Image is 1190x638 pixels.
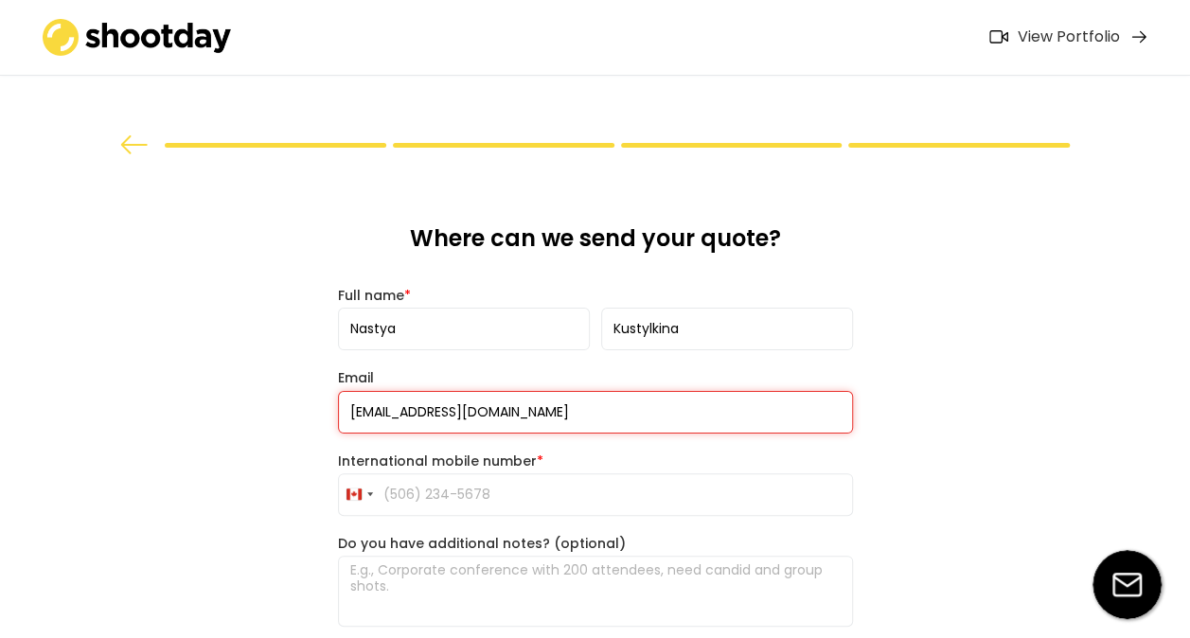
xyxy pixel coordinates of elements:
[338,287,853,304] div: Full name
[601,308,853,350] input: Last name
[338,391,853,434] input: Email
[338,452,853,470] div: International mobile number
[120,135,149,154] img: arrow%20back.svg
[989,30,1008,44] img: Icon%20feather-video%402x.png
[1018,27,1120,47] div: View Portfolio
[338,308,590,350] input: First name
[338,369,853,386] div: Email
[338,223,853,268] div: Where can we send your quote?
[339,474,379,515] button: Selected country
[1092,550,1162,619] img: email-icon%20%281%29.svg
[338,473,853,516] input: (506) 234-5678
[338,535,853,552] div: Do you have additional notes? (optional)
[43,19,232,56] img: shootday_logo.png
